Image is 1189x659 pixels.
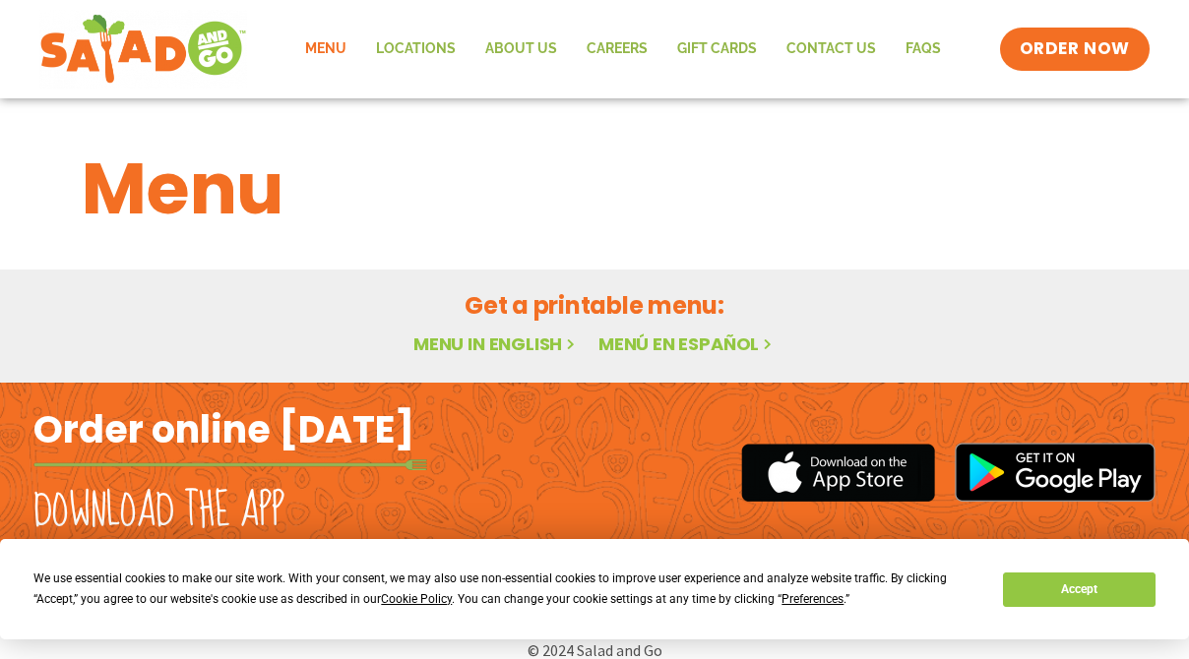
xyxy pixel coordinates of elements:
span: ORDER NOW [1020,37,1130,61]
a: About Us [470,27,572,72]
a: Locations [361,27,470,72]
img: fork [33,459,427,470]
h2: Get a printable menu: [82,288,1107,323]
span: Preferences [782,592,844,606]
a: Menú en español [598,331,776,356]
h2: Order online [DATE] [33,405,414,453]
span: Cookie Policy [381,592,452,606]
a: Menu [290,27,361,72]
a: Careers [572,27,662,72]
h1: Menu [82,136,1107,242]
img: google_play [955,443,1156,502]
a: Contact Us [772,27,891,72]
a: Menu in English [413,331,579,356]
div: We use essential cookies to make our site work. With your consent, we may also use non-essential ... [33,569,979,610]
a: FAQs [891,27,956,72]
img: new-SAG-logo-768×292 [39,10,247,89]
img: appstore [741,441,935,505]
button: Accept [1003,572,1155,607]
h2: Download the app [33,484,284,539]
a: GIFT CARDS [662,27,772,72]
nav: Menu [290,27,956,72]
a: ORDER NOW [1000,28,1150,71]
